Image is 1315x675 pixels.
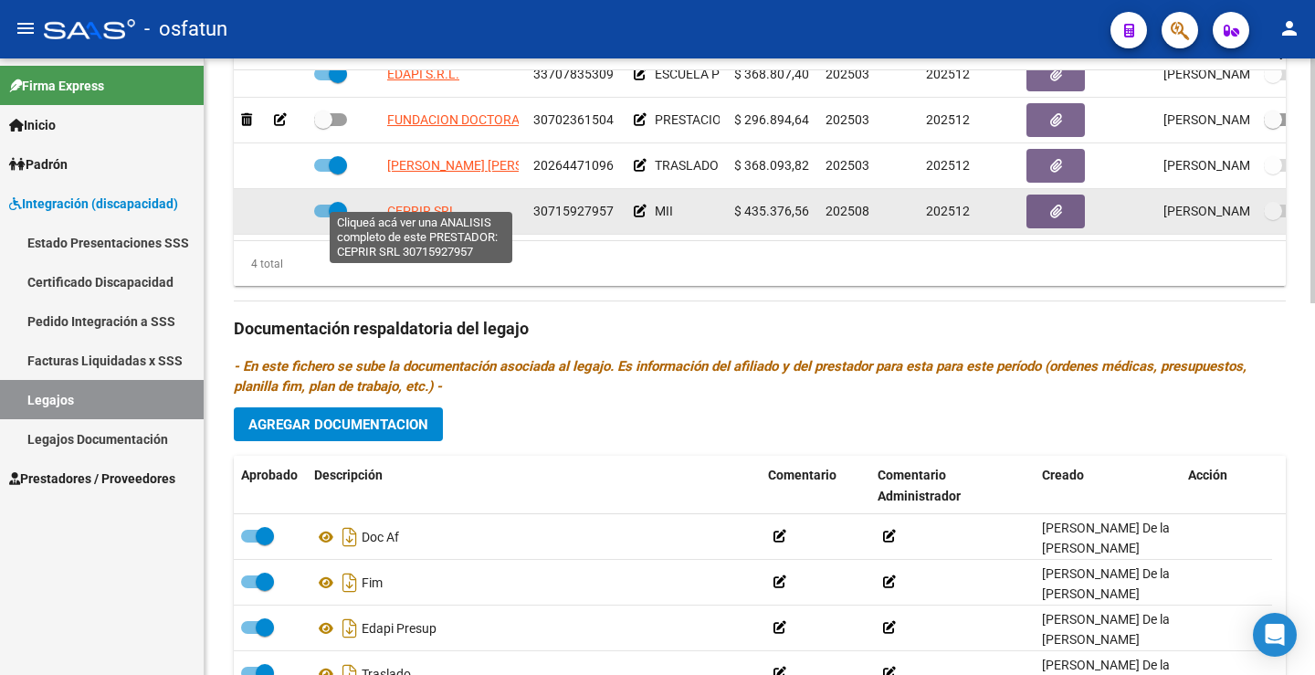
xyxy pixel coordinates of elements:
span: $ 368.093,82 [734,158,809,173]
mat-icon: menu [15,17,37,39]
span: TRASLADO A EDAPI E [PERSON_NAME] [655,158,878,173]
span: ESCUELA PRIMARIA [655,67,771,81]
span: [PERSON_NAME] De la [PERSON_NAME] [1042,612,1170,648]
span: PRESTACION DE APOYO [PERSON_NAME] [655,112,894,127]
span: FUNDACION DOCTORA [PERSON_NAME] PARA GRUPOS VULNERABLES [387,112,797,127]
span: $ 368.807,40 [734,67,809,81]
span: Comentario Administrador [878,468,961,503]
button: Agregar Documentacion [234,407,443,441]
span: Descripción [314,468,383,482]
span: 202503 [826,112,869,127]
span: Integración (discapacidad) [9,194,178,214]
span: Aprobado [241,468,298,482]
datatable-header-cell: Creado [1035,456,1181,516]
span: Acción [1188,468,1227,482]
div: Open Intercom Messenger [1253,613,1297,657]
span: [PERSON_NAME] [PERSON_NAME] [387,158,585,173]
span: 202503 [826,158,869,173]
span: Prestadores / Proveedores [9,469,175,489]
span: 202512 [926,67,970,81]
datatable-header-cell: Aprobado [234,456,307,516]
datatable-header-cell: Comentario [761,456,870,516]
span: 30702361504 [533,112,614,127]
span: - osfatun [144,9,227,49]
span: $ 435.376,56 [734,204,809,218]
i: Descargar documento [338,568,362,597]
span: [PERSON_NAME] De la [PERSON_NAME] [1042,566,1170,602]
h3: Documentación respaldatoria del legajo [234,316,1286,342]
span: 202503 [826,67,869,81]
span: 202512 [926,158,970,173]
datatable-header-cell: Acción [1181,456,1272,516]
span: Padrón [9,154,68,174]
span: 20264471096 [533,158,614,173]
span: MII [655,204,673,218]
span: 202508 [826,204,869,218]
span: 33707835309 [533,67,614,81]
span: CEPRIR SRL [387,204,457,218]
span: $ 296.894,64 [734,112,809,127]
span: 202512 [926,112,970,127]
datatable-header-cell: Descripción [307,456,761,516]
div: 4 total [234,254,283,274]
div: Edapi Presup [314,614,753,643]
div: Fim [314,568,753,597]
span: Comentario [768,468,836,482]
span: Creado [1042,468,1084,482]
span: Firma Express [9,76,104,96]
i: Descargar documento [338,614,362,643]
mat-icon: person [1278,17,1300,39]
span: [PERSON_NAME] De la [PERSON_NAME] [1042,521,1170,556]
div: Doc Af [314,522,753,552]
span: Agregar Documentacion [248,417,428,433]
span: EDAPI S.R.L. [387,67,459,81]
span: 202512 [926,204,970,218]
span: 30715927957 [533,204,614,218]
span: Inicio [9,115,56,135]
datatable-header-cell: Comentario Administrador [870,456,1035,516]
i: - En este fichero se sube la documentación asociada al legajo. Es información del afiliado y del ... [234,358,1247,395]
i: Descargar documento [338,522,362,552]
